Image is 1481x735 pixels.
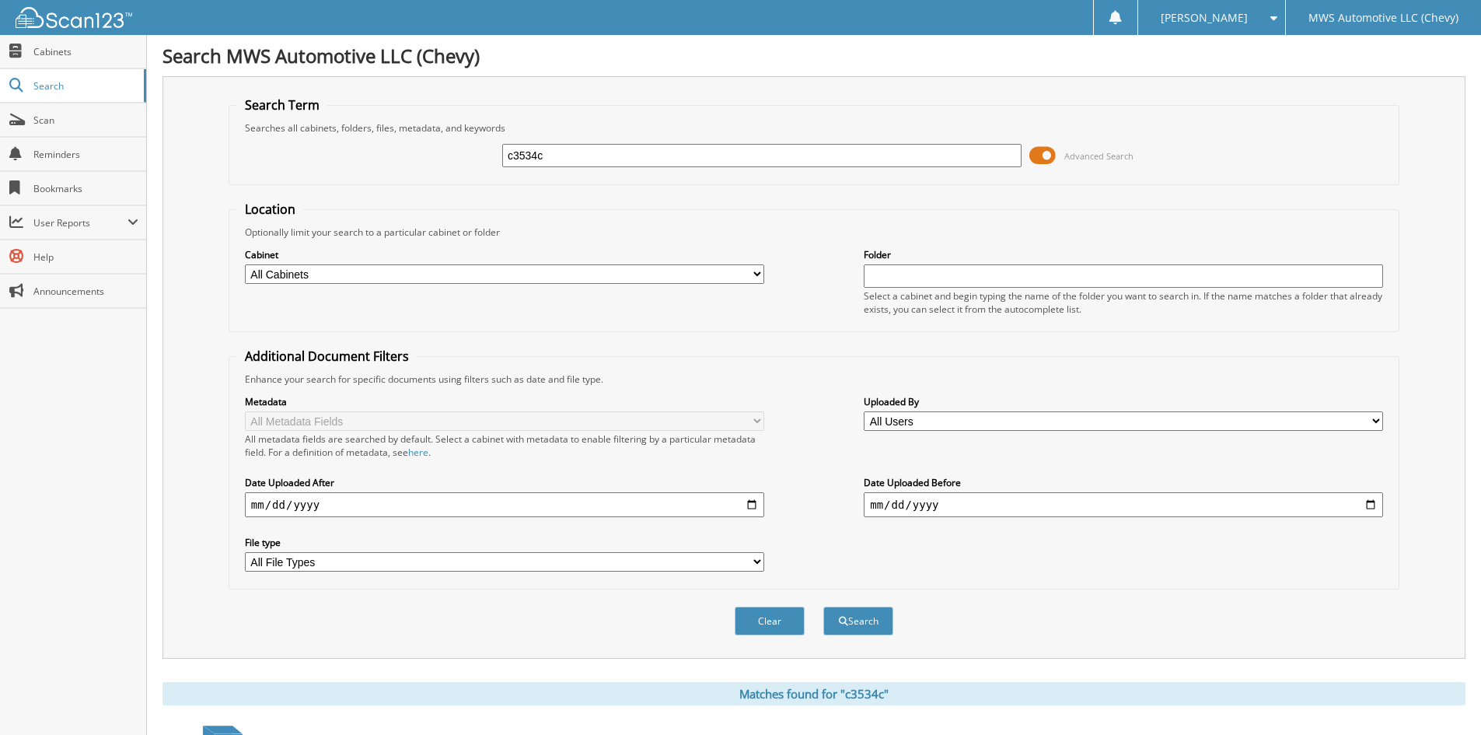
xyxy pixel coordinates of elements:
[864,395,1383,408] label: Uploaded By
[33,250,138,264] span: Help
[16,7,132,28] img: scan123-logo-white.svg
[1308,13,1458,23] span: MWS Automotive LLC (Chevy)
[33,79,136,93] span: Search
[245,536,764,549] label: File type
[33,45,138,58] span: Cabinets
[735,607,805,635] button: Clear
[864,476,1383,489] label: Date Uploaded Before
[1064,150,1133,162] span: Advanced Search
[162,682,1465,705] div: Matches found for "c3534c"
[237,201,303,218] legend: Location
[33,114,138,127] span: Scan
[245,476,764,489] label: Date Uploaded After
[823,607,893,635] button: Search
[237,348,417,365] legend: Additional Document Filters
[33,182,138,195] span: Bookmarks
[1161,13,1248,23] span: [PERSON_NAME]
[864,289,1383,316] div: Select a cabinet and begin typing the name of the folder you want to search in. If the name match...
[245,395,764,408] label: Metadata
[237,121,1391,135] div: Searches all cabinets, folders, files, metadata, and keywords
[245,248,764,261] label: Cabinet
[864,248,1383,261] label: Folder
[237,96,327,114] legend: Search Term
[33,216,127,229] span: User Reports
[162,43,1465,68] h1: Search MWS Automotive LLC (Chevy)
[33,285,138,298] span: Announcements
[237,373,1391,386] div: Enhance your search for specific documents using filters such as date and file type.
[245,492,764,517] input: start
[33,148,138,161] span: Reminders
[245,432,764,459] div: All metadata fields are searched by default. Select a cabinet with metadata to enable filtering b...
[864,492,1383,517] input: end
[237,226,1391,239] div: Optionally limit your search to a particular cabinet or folder
[408,446,428,459] a: here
